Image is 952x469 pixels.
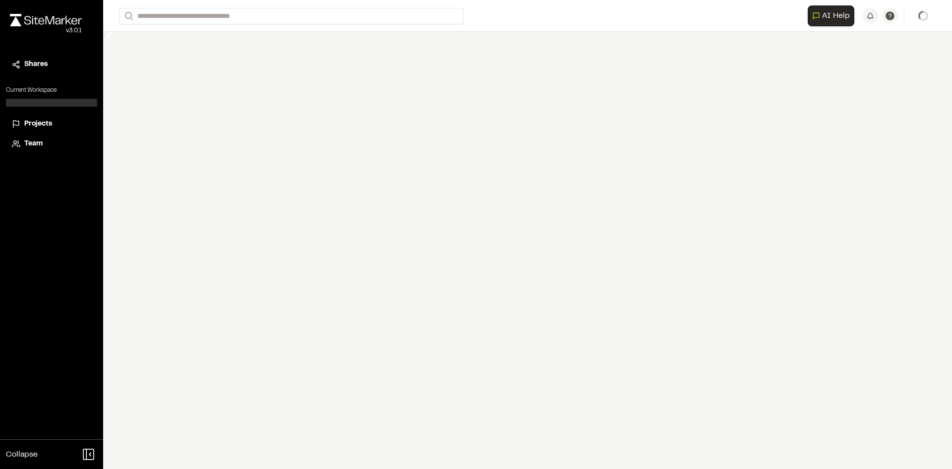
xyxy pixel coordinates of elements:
[12,59,91,70] a: Shares
[12,138,91,149] a: Team
[24,119,52,130] span: Projects
[808,5,854,26] button: Open AI Assistant
[119,8,137,24] button: Search
[6,86,97,95] p: Current Workspace
[24,138,43,149] span: Team
[10,26,82,35] div: Oh geez...please don't...
[808,5,858,26] div: Open AI Assistant
[822,10,850,22] span: AI Help
[24,59,48,70] span: Shares
[12,119,91,130] a: Projects
[10,14,82,26] img: rebrand.png
[6,449,38,461] span: Collapse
